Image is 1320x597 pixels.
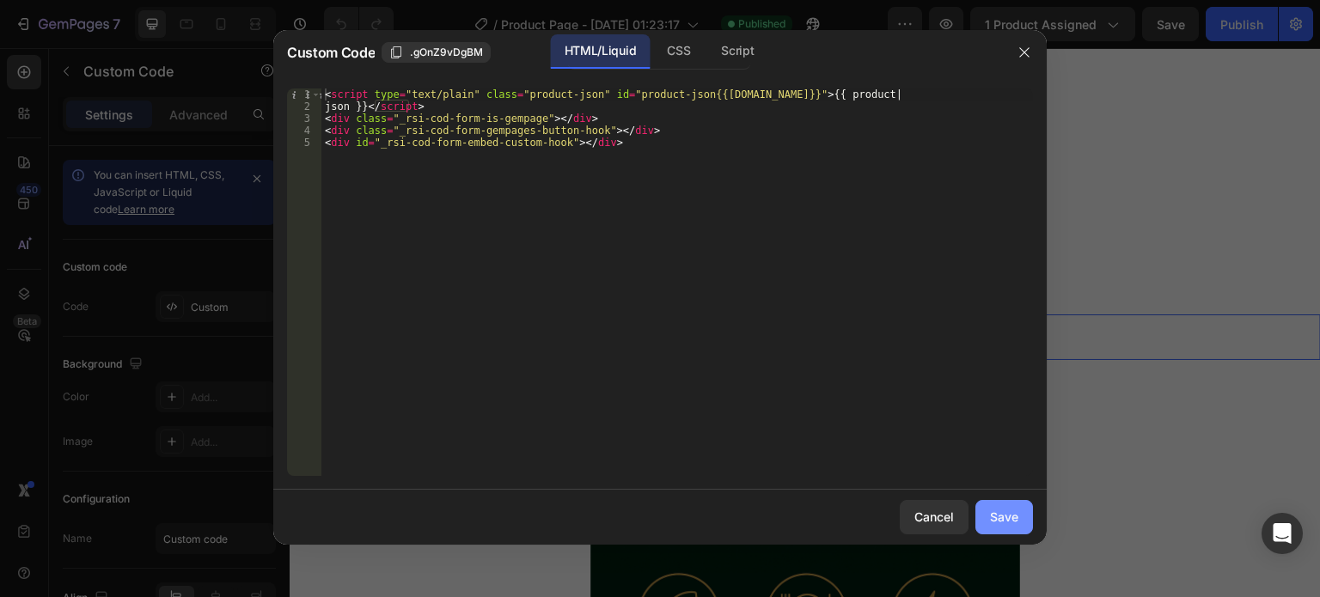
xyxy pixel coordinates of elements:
div: 3 [287,113,321,125]
span: Custom Code [287,42,375,63]
div: 5 [287,137,321,149]
div: 4 [287,125,321,137]
div: Script [707,34,767,69]
div: HTML/Liquid [551,34,650,69]
span: .gOnZ9vDgBM [410,45,483,60]
div: 2 [287,101,321,113]
div: CSS [653,34,704,69]
button: Save [975,500,1033,534]
div: 1 [287,88,321,101]
div: Save [990,508,1018,526]
div: Custom Code [21,242,95,258]
button: Cancel [900,500,969,534]
button: .gOnZ9vDgBM [382,42,491,63]
div: Open Intercom Messenger [1262,513,1303,554]
div: Cancel [914,508,954,526]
